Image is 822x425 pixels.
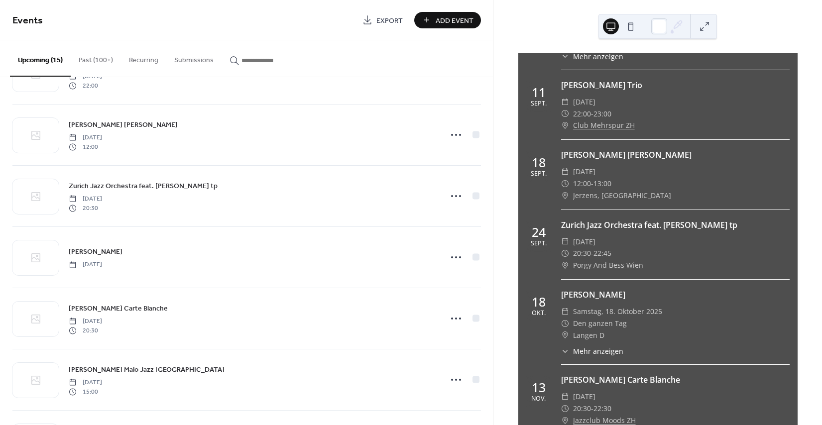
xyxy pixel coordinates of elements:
div: Sept. [531,171,547,177]
span: 20:30 [69,204,102,212]
div: 18 [532,156,546,169]
button: Recurring [121,40,166,76]
span: [DATE] [69,378,102,387]
div: Nov. [531,396,546,402]
div: ​ [561,318,569,329]
button: Add Event [414,12,481,28]
a: [PERSON_NAME] Carte Blanche [69,303,168,314]
div: ​ [561,96,569,108]
span: 20:30 [573,403,591,415]
div: Sept. [531,101,547,107]
div: [PERSON_NAME] [PERSON_NAME] [561,149,790,161]
span: [DATE] [69,133,102,142]
span: [PERSON_NAME] [69,247,122,257]
a: Zurich Jazz Orchestra feat. [PERSON_NAME] tp [69,180,218,192]
a: [PERSON_NAME] [69,246,122,257]
div: ​ [561,51,569,62]
a: Export [355,12,410,28]
span: 22:45 [593,247,611,259]
button: Submissions [166,40,222,76]
div: ​ [561,329,569,341]
div: ​ [561,190,569,202]
a: [PERSON_NAME] [PERSON_NAME] [69,119,178,130]
div: Zurich Jazz Orchestra feat. [PERSON_NAME] tp [561,219,790,231]
div: ​ [561,247,569,259]
div: 18 [532,296,546,308]
span: Samstag, 18. Oktober 2025 [573,306,662,318]
div: 24 [532,226,546,238]
span: [DATE] [69,317,102,326]
span: - [591,108,593,120]
span: - [591,403,593,415]
span: Den ganzen Tag [573,318,627,329]
span: [DATE] [573,236,595,248]
span: Export [376,15,403,26]
span: [DATE] [69,195,102,204]
span: Zurich Jazz Orchestra feat. [PERSON_NAME] tp [69,181,218,192]
div: ​ [561,403,569,415]
span: Mehr anzeigen [573,346,623,356]
div: ​ [561,236,569,248]
div: ​ [561,306,569,318]
span: 22:00 [69,81,102,90]
div: ​ [561,259,569,271]
div: ​ [561,108,569,120]
div: 13 [532,381,546,394]
span: 23:00 [593,108,611,120]
span: 13:00 [593,178,611,190]
span: [PERSON_NAME] Carte Blanche [69,304,168,314]
div: 11 [532,86,546,99]
span: [DATE] [573,391,595,403]
div: ​ [561,178,569,190]
div: ​ [561,346,569,356]
div: ​ [561,391,569,403]
div: ​ [561,166,569,178]
span: Jerzens, [GEOGRAPHIC_DATA] [573,190,671,202]
span: - [591,247,593,259]
span: [DATE] [573,96,595,108]
span: [PERSON_NAME] [PERSON_NAME] [69,120,178,130]
span: [DATE] [573,166,595,178]
button: Past (100+) [71,40,121,76]
span: 15:00 [69,387,102,396]
button: Upcoming (15) [10,40,71,77]
span: 20:30 [69,326,102,335]
span: 20:30 [573,247,591,259]
span: Langen D [573,329,604,341]
span: 12:00 [69,142,102,151]
span: 22:30 [593,403,611,415]
span: [DATE] [69,260,102,269]
button: ​Mehr anzeigen [561,346,623,356]
span: - [591,178,593,190]
span: 12:00 [573,178,591,190]
a: Porgy And Bess Wien [573,259,643,271]
span: Add Event [436,15,473,26]
span: Mehr anzeigen [573,51,623,62]
span: 22:00 [573,108,591,120]
span: [PERSON_NAME] Maio Jazz [GEOGRAPHIC_DATA] [69,365,225,375]
div: Sept. [531,240,547,247]
div: [PERSON_NAME] Trio [561,79,790,91]
span: Events [12,11,43,30]
div: Okt. [532,310,546,317]
div: ​ [561,119,569,131]
div: [PERSON_NAME] Carte Blanche [561,374,790,386]
a: [PERSON_NAME] Maio Jazz [GEOGRAPHIC_DATA] [69,364,225,375]
a: Club Mehrspur ZH [573,119,635,131]
div: [PERSON_NAME] [561,289,790,301]
button: ​Mehr anzeigen [561,51,623,62]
